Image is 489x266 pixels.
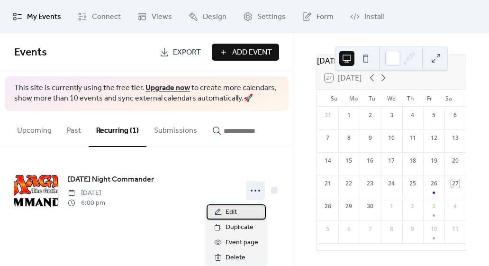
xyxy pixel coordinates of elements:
div: 9 [408,225,417,233]
div: 6 [451,111,460,119]
div: Su [325,90,344,107]
a: Install [343,4,391,29]
div: 16 [366,156,374,165]
div: 12 [430,134,438,142]
button: Upcoming [9,111,59,146]
span: This site is currently using the free tier. to create more calendars, show more than 10 events an... [14,83,279,104]
span: Add Event [232,47,272,58]
div: 7 [366,225,374,233]
a: My Events [6,4,68,29]
div: 1 [344,111,353,119]
div: 2 [408,202,417,211]
div: 2 [366,111,374,119]
div: 20 [451,156,460,165]
span: Connect [92,11,121,23]
div: 10 [430,225,438,233]
span: Delete [226,252,245,264]
span: [DATE] [68,188,105,198]
div: 23 [366,179,374,188]
span: [DATE] Night Commander [68,174,154,185]
div: 19 [430,156,438,165]
div: 3 [387,111,396,119]
div: 8 [344,134,353,142]
a: Views [130,4,179,29]
div: 27 [451,179,460,188]
div: 28 [324,202,332,211]
div: 10 [387,134,396,142]
div: 7 [324,134,332,142]
div: 26 [430,179,438,188]
div: 5 [430,111,438,119]
span: Duplicate [226,222,254,233]
div: 31 [324,111,332,119]
div: Sa [439,90,458,107]
div: 4 [451,202,460,211]
a: [DATE] Night Commander [68,174,154,186]
div: 5 [324,225,332,233]
span: Export [173,47,201,58]
div: We [382,90,401,107]
a: Design [181,4,234,29]
a: Connect [71,4,128,29]
span: My Events [27,11,61,23]
span: Design [203,11,226,23]
a: Form [295,4,341,29]
div: Tu [363,90,382,107]
div: Th [401,90,420,107]
div: Mo [344,90,362,107]
div: 14 [324,156,332,165]
span: Views [152,11,172,23]
div: 25 [408,179,417,188]
span: Edit [226,207,237,218]
div: 15 [344,156,353,165]
div: 29 [344,202,353,211]
div: 24 [387,179,396,188]
div: Fr [420,90,439,107]
span: Events [14,42,47,63]
button: Past [59,111,89,146]
div: 30 [366,202,374,211]
button: Submissions [146,111,205,146]
div: 4 [408,111,417,119]
div: 1 [387,202,396,211]
span: Settings [257,11,286,23]
span: Install [364,11,384,23]
a: Upgrade now [145,81,190,95]
div: 17 [387,156,396,165]
a: Settings [236,4,293,29]
a: Export [153,44,208,61]
div: 9 [366,134,374,142]
span: 6:00 pm [68,198,105,208]
span: Event page [226,237,258,248]
span: Form [317,11,334,23]
div: 11 [408,134,417,142]
div: 13 [451,134,460,142]
div: 8 [387,225,396,233]
div: 11 [451,225,460,233]
div: 3 [430,202,438,211]
button: Recurring (1) [89,111,146,147]
div: 22 [344,179,353,188]
div: 21 [324,179,332,188]
div: 18 [408,156,417,165]
button: Add Event [212,44,279,61]
div: [DATE] [317,55,466,66]
div: 6 [344,225,353,233]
